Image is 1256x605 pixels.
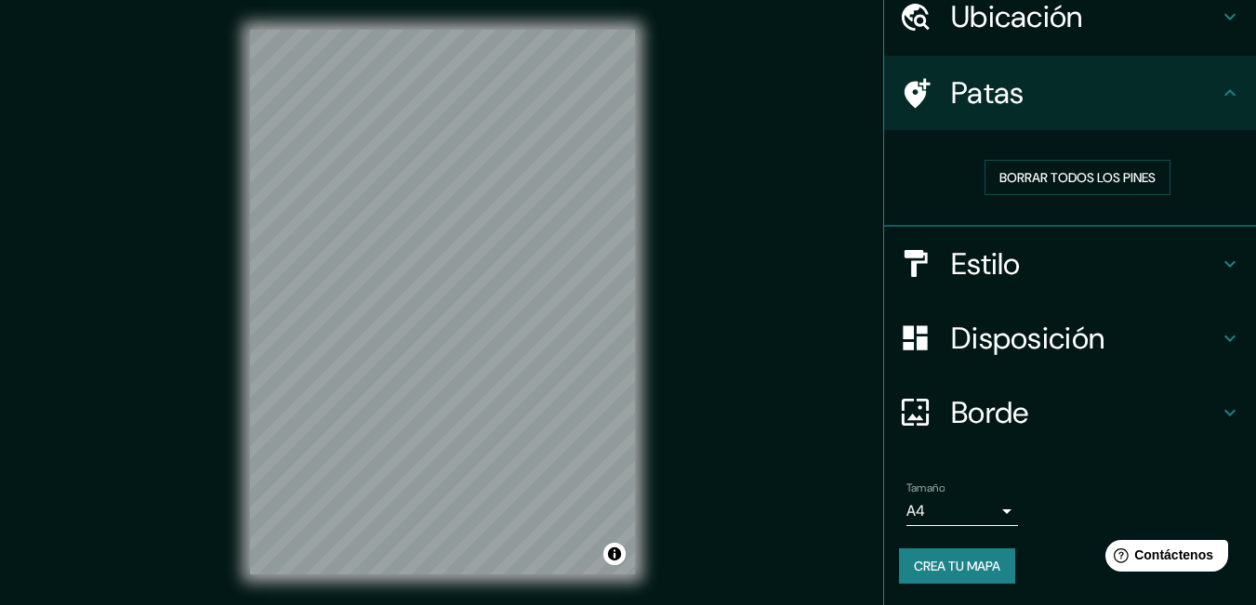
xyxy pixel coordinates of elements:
[985,160,1170,195] button: Borrar todos los pines
[951,73,1025,112] font: Patas
[884,227,1256,301] div: Estilo
[1091,533,1236,585] iframe: Lanzador de widgets de ayuda
[884,375,1256,450] div: Borde
[951,319,1104,358] font: Disposición
[250,30,635,574] canvas: Mapa
[906,501,925,520] font: A4
[951,393,1029,432] font: Borde
[603,543,626,565] button: Activar o desactivar atribución
[884,56,1256,130] div: Patas
[906,480,945,495] font: Tamaño
[999,169,1156,186] font: Borrar todos los pines
[951,244,1021,283] font: Estilo
[914,558,1000,574] font: Crea tu mapa
[884,301,1256,375] div: Disposición
[906,496,1018,526] div: A4
[899,548,1015,584] button: Crea tu mapa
